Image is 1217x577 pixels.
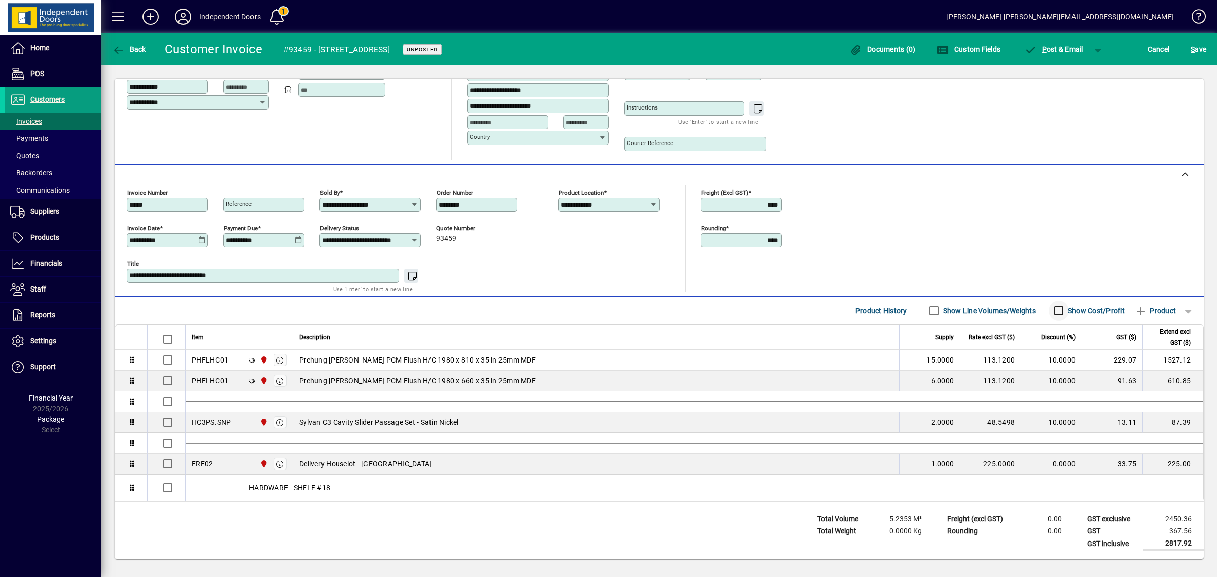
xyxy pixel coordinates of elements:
[559,189,604,196] mat-label: Product location
[1188,40,1209,58] button: Save
[942,513,1013,525] td: Freight (excl GST)
[192,376,228,386] div: PHFLHC01
[851,302,911,320] button: Product History
[1024,45,1083,53] span: ost & Email
[1116,332,1136,343] span: GST ($)
[30,69,44,78] span: POS
[1021,371,1082,391] td: 10.0000
[678,116,758,127] mat-hint: Use 'Enter' to start a new line
[946,9,1174,25] div: [PERSON_NAME] [PERSON_NAME][EMAIL_ADDRESS][DOMAIN_NAME]
[967,376,1015,386] div: 113.1200
[10,169,52,177] span: Backorders
[873,525,934,537] td: 0.0000 Kg
[1135,303,1176,319] span: Product
[320,225,359,232] mat-label: Delivery status
[37,415,64,423] span: Package
[10,134,48,142] span: Payments
[1082,513,1143,525] td: GST exclusive
[320,189,340,196] mat-label: Sold by
[937,45,1000,53] span: Custom Fields
[167,8,199,26] button: Profile
[931,459,954,469] span: 1.0000
[5,130,101,147] a: Payments
[1142,412,1203,433] td: 87.39
[1142,371,1203,391] td: 610.85
[627,104,658,111] mat-label: Instructions
[935,332,954,343] span: Supply
[436,235,456,243] span: 93459
[299,332,330,343] span: Description
[942,525,1013,537] td: Rounding
[5,164,101,182] a: Backorders
[127,189,168,196] mat-label: Invoice number
[1191,41,1206,57] span: ave
[30,337,56,345] span: Settings
[1143,525,1204,537] td: 367.56
[257,417,269,428] span: Christchurch
[1184,2,1204,35] a: Knowledge Base
[926,355,954,365] span: 15.0000
[257,375,269,386] span: Christchurch
[855,303,907,319] span: Product History
[5,251,101,276] a: Financials
[470,133,490,140] mat-label: Country
[299,376,536,386] span: Prehung [PERSON_NAME] PCM Flush H/C 1980 x 660 x 35 in 25mm MDF
[30,259,62,267] span: Financials
[812,525,873,537] td: Total Weight
[5,277,101,302] a: Staff
[165,41,263,57] div: Customer Invoice
[30,311,55,319] span: Reports
[1082,371,1142,391] td: 91.63
[186,475,1203,501] div: HARDWARE - SHELF #18
[299,417,459,427] span: Sylvan C3 Cavity Slider Passage Set - Satin Nickel
[1013,513,1074,525] td: 0.00
[1066,306,1125,316] label: Show Cost/Profit
[941,306,1036,316] label: Show Line Volumes/Weights
[407,46,438,53] span: Unposted
[30,95,65,103] span: Customers
[127,225,160,232] mat-label: Invoice date
[1082,537,1143,550] td: GST inclusive
[283,42,390,58] div: #93459 - [STREET_ADDRESS]
[1142,350,1203,371] td: 1527.12
[701,225,726,232] mat-label: Rounding
[10,152,39,160] span: Quotes
[1130,302,1181,320] button: Product
[1041,332,1076,343] span: Discount (%)
[134,8,167,26] button: Add
[873,513,934,525] td: 5.2353 M³
[30,207,59,215] span: Suppliers
[5,113,101,130] a: Invoices
[969,332,1015,343] span: Rate excl GST ($)
[127,260,139,267] mat-label: Title
[967,417,1015,427] div: 48.5498
[257,458,269,470] span: Christchurch
[1082,412,1142,433] td: 13.11
[701,189,748,196] mat-label: Freight (excl GST)
[1021,350,1082,371] td: 10.0000
[5,303,101,328] a: Reports
[30,233,59,241] span: Products
[257,354,269,366] span: Christchurch
[5,354,101,380] a: Support
[931,376,954,386] span: 6.0000
[812,513,873,525] td: Total Volume
[1019,40,1088,58] button: Post & Email
[1042,45,1047,53] span: P
[30,44,49,52] span: Home
[1145,40,1172,58] button: Cancel
[199,9,261,25] div: Independent Doors
[1082,454,1142,475] td: 33.75
[967,459,1015,469] div: 225.0000
[5,147,101,164] a: Quotes
[5,199,101,225] a: Suppliers
[192,459,213,469] div: FRE02
[850,45,916,53] span: Documents (0)
[1021,412,1082,433] td: 10.0000
[1149,326,1191,348] span: Extend excl GST ($)
[10,117,42,125] span: Invoices
[437,189,473,196] mat-label: Order number
[299,355,536,365] span: Prehung [PERSON_NAME] PCM Flush H/C 1980 x 810 x 35 in 25mm MDF
[110,40,149,58] button: Back
[5,329,101,354] a: Settings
